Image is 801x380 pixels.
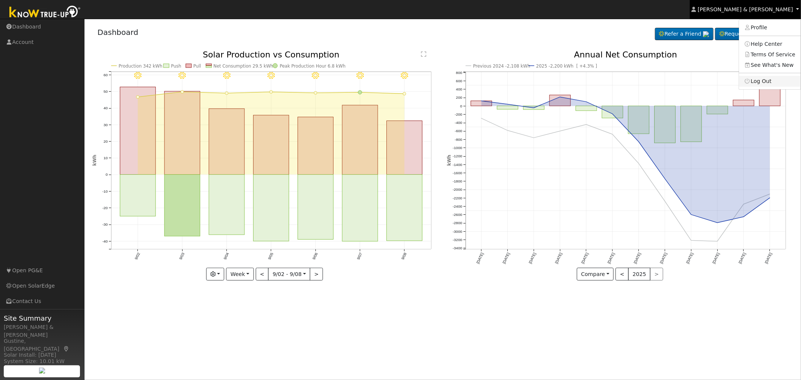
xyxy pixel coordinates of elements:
[136,96,139,99] circle: onclick=""
[223,72,231,80] i: 9/04 - Clear
[92,155,97,166] text: kWh
[298,117,333,175] rect: onclick=""
[6,4,84,21] img: Know True-Up
[178,252,185,261] text: 9/03
[739,39,801,49] a: Help Center
[253,175,289,241] rect: onclick=""
[4,357,80,365] div: System Size: 10.01 kW
[4,323,80,339] div: [PERSON_NAME] & [PERSON_NAME]
[103,156,108,160] text: 10
[356,72,364,80] i: 9/07 - Clear
[403,92,406,95] circle: onclick=""
[103,73,108,77] text: 60
[226,268,253,280] button: Week
[103,89,108,93] text: 50
[203,50,339,59] text: Solar Production vs Consumption
[342,105,378,175] rect: onclick=""
[267,72,275,80] i: 9/05 - Clear
[178,72,186,80] i: 9/03 - Clear
[401,72,409,80] i: 9/08 - Clear
[102,189,108,193] text: -10
[103,139,108,143] text: 20
[193,63,201,69] text: Pull
[715,28,788,41] a: Request a Cleaning
[181,90,184,93] circle: onclick=""
[401,252,407,261] text: 9/08
[698,6,793,12] span: [PERSON_NAME] & [PERSON_NAME]
[421,51,426,57] text: 
[120,175,155,216] rect: onclick=""
[387,175,422,241] rect: onclick=""
[209,175,244,235] rect: onclick=""
[134,72,142,80] i: 9/02 - Clear
[225,92,228,95] circle: onclick=""
[358,90,362,94] circle: onclick=""
[134,252,140,261] text: 9/02
[280,63,346,69] text: Peak Production Hour 6.8 kWh
[103,123,108,127] text: 30
[310,268,323,280] button: >
[171,63,181,69] text: Push
[4,313,80,323] span: Site Summary
[213,63,273,69] text: Net Consumption 29.5 kWh
[4,351,80,359] div: Solar Install: [DATE]
[102,223,108,227] text: -30
[256,268,269,280] button: <
[164,91,200,175] rect: onclick=""
[39,368,45,374] img: retrieve
[253,115,289,175] rect: onclick=""
[63,346,70,352] a: Map
[387,121,422,175] rect: onclick=""
[739,60,801,70] a: See What's New
[739,76,801,86] a: Log Out
[164,175,200,236] rect: onclick=""
[356,252,363,261] text: 9/07
[103,106,108,110] text: 40
[106,173,108,177] text: 0
[102,206,108,210] text: -20
[342,175,378,241] rect: onclick=""
[312,72,320,80] i: 9/06 - Clear
[703,31,709,37] img: retrieve
[270,90,273,93] circle: onclick=""
[739,49,801,60] a: Terms Of Service
[267,252,274,261] text: 9/05
[102,239,108,243] text: -40
[98,28,139,37] a: Dashboard
[314,92,317,95] circle: onclick=""
[209,109,244,175] rect: onclick=""
[268,268,310,280] button: 9/02 - 9/08
[4,337,80,353] div: Gustine, [GEOGRAPHIC_DATA]
[655,28,714,41] a: Refer a Friend
[739,23,801,33] a: Profile
[312,252,318,261] text: 9/06
[223,252,229,261] text: 9/04
[298,175,333,240] rect: onclick=""
[120,87,155,175] rect: onclick=""
[119,63,163,69] text: Production 342 kWh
